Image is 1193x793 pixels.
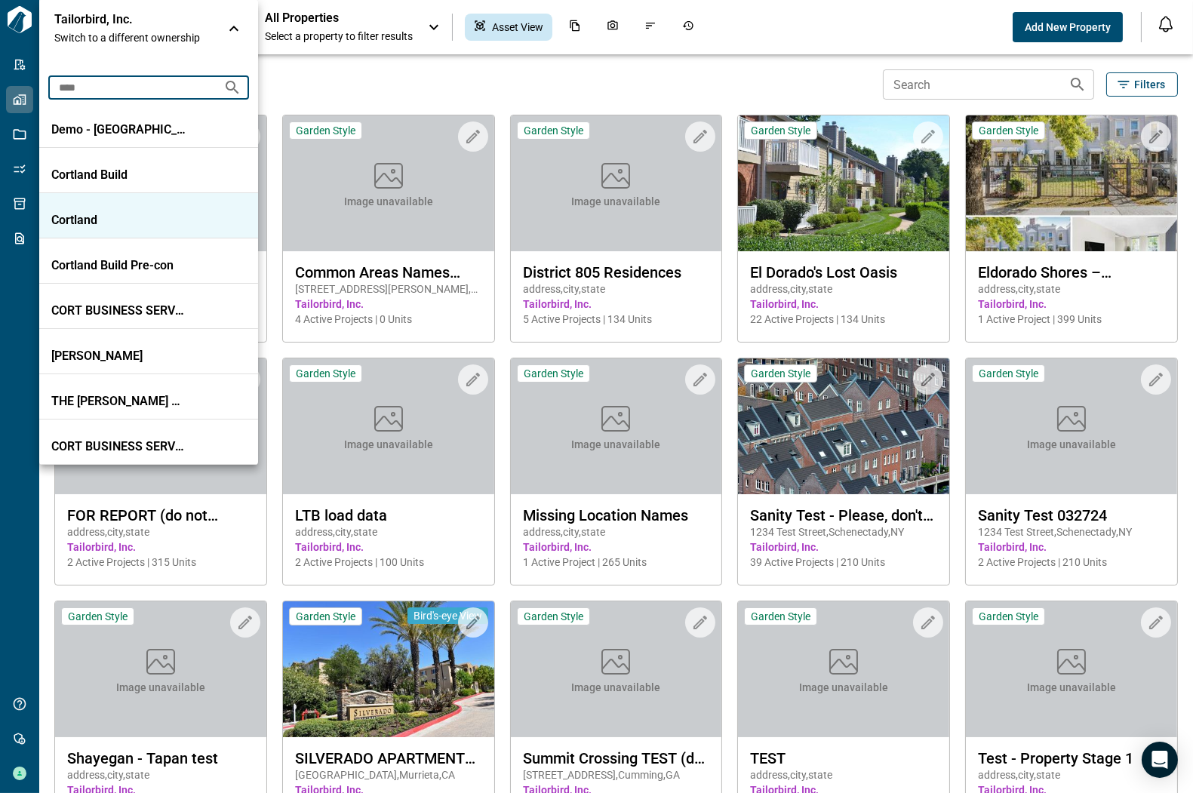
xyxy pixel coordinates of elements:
[51,213,187,228] p: Cortland
[51,303,187,318] p: CORT BUSINESS SERVICES CORP.
[51,168,187,183] p: Cortland Build
[51,349,187,364] p: [PERSON_NAME]
[1142,742,1178,778] div: Open Intercom Messenger
[51,258,187,273] p: Cortland Build Pre-con
[54,30,213,45] span: Switch to a different ownership
[217,72,248,103] button: Search organizations
[51,122,187,137] p: Demo - [GEOGRAPHIC_DATA]
[51,439,187,454] p: CORT BUSINESS SERVICES CORP
[54,12,190,27] p: Tailorbird, Inc.
[51,394,187,409] p: THE [PERSON_NAME] GROUP REAL ESTATE INC.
